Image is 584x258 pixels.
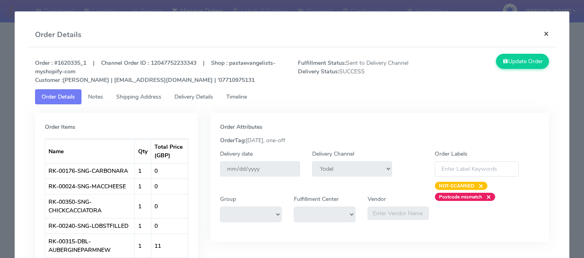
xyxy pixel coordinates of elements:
h4: Order Details [35,29,82,40]
strong: Order Attributes [220,123,262,131]
label: Vendor [368,195,386,203]
span: Order Details [42,93,75,101]
span: Delivery Details [174,93,213,101]
ul: Tabs [35,89,549,104]
button: Close [537,23,555,44]
th: Name [45,139,135,163]
td: RK-00024-SNG-MACCHEESE [45,179,135,194]
span: Sent to Delivery Channel SUCCESS [292,59,423,84]
td: 0 [151,218,188,234]
td: 1 [135,234,151,258]
td: 1 [135,163,151,179]
strong: Postcode mismatch [439,194,482,200]
span: Notes [88,93,103,101]
span: Shipping Address [116,93,161,101]
label: Delivery date [220,150,253,158]
strong: Order : #1620335_1 | Channel Order ID : 12047752233343 | Shop : pastaevangelists-myshopify-com [P... [35,59,275,84]
td: 1 [135,218,151,234]
td: 1 [135,179,151,194]
td: 11 [151,234,188,258]
label: Order Labels [435,150,467,158]
td: 0 [151,194,188,218]
label: Delivery Channel [312,150,354,158]
strong: Fulfillment Status: [298,59,346,67]
input: Enter Label Keywords [435,161,519,176]
td: 1 [135,194,151,218]
span: × [474,182,483,190]
strong: Customer : [35,76,63,84]
td: RK-00315-DBL-AUBERGINEPARMNEW [45,234,135,258]
strong: NOT-SCANNED [439,183,474,189]
input: Enter Vendor Name [368,207,429,220]
label: Group [220,195,236,203]
strong: Delivery Status: [298,68,339,75]
button: Update Order [496,54,549,69]
label: Fulfillment Center [294,195,339,203]
strong: Order Items [45,123,75,131]
div: [DATE], one-off [214,136,545,145]
td: 0 [151,179,188,194]
th: Total Price (GBP) [151,139,188,163]
td: 0 [151,163,188,179]
span: × [482,193,491,201]
td: RK-00176-SNG-CARBONARA [45,163,135,179]
th: Qty [135,139,151,163]
td: RK-00350-SNG-CHICKCACCIATORA [45,194,135,218]
span: Timeline [226,93,247,101]
strong: OrderTag: [220,137,246,144]
td: RK-00240-SNG-LOBSTFILLED [45,218,135,234]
